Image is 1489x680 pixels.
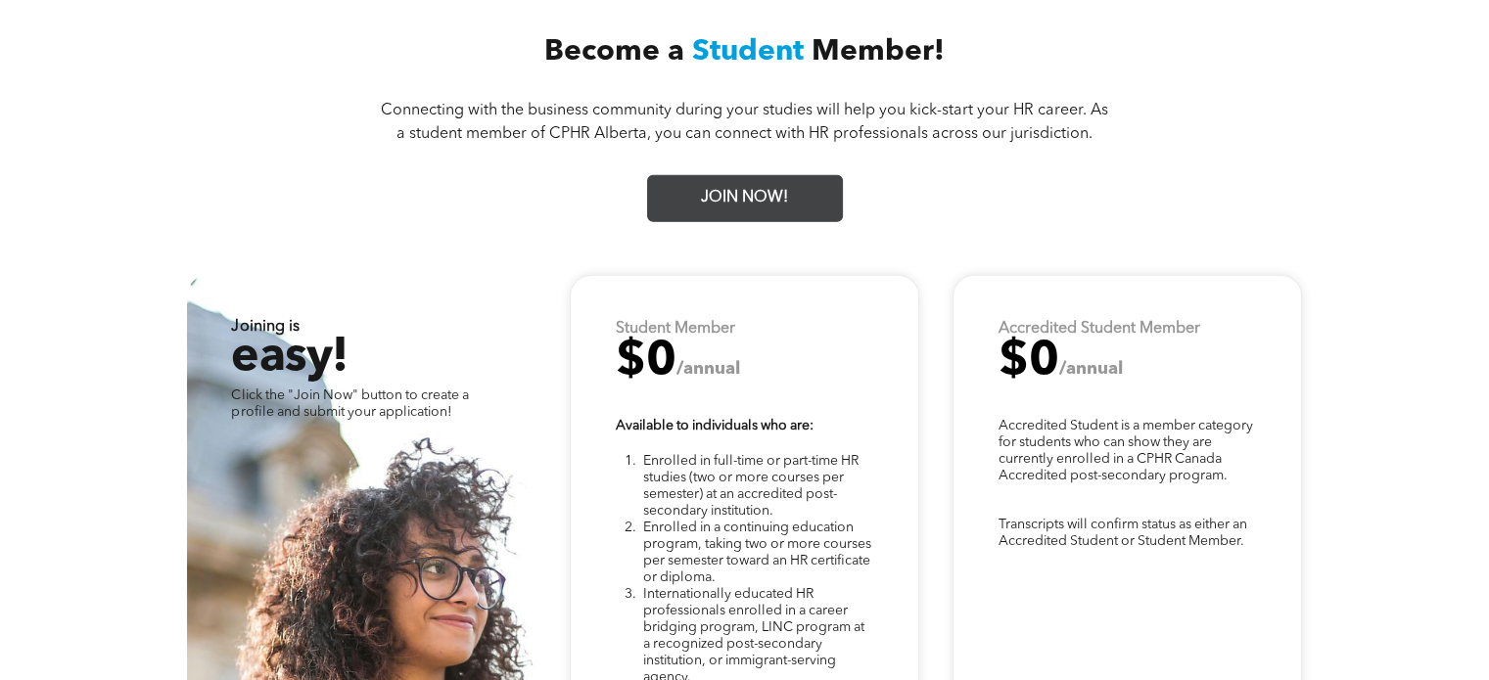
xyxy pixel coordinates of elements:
span: Accredited Student is a member category for students who can show they are currently enrolled in ... [999,419,1253,482]
span: JOIN NOW! [694,179,795,217]
span: $0 [999,339,1059,385]
strong: Student Member [616,321,735,337]
strong: Joining is [231,319,299,335]
strong: Accredited Student Member [999,321,1200,337]
span: easy! [231,335,347,382]
span: Become a [544,37,684,67]
span: /annual [676,360,740,378]
span: /annual [1059,360,1123,378]
span: Enrolled in a continuing education program, taking two or more courses per semester toward an HR ... [643,521,871,584]
span: Transcripts will confirm status as either an Accredited Student or Student Member. [999,518,1247,548]
span: Enrolled in full-time or part-time HR studies (two or more courses per semester) at an accredited... [643,454,859,518]
span: Click the "Join Now" button to create a profile and submit your application! [231,388,468,419]
strong: Available to individuals who are: [616,419,814,432]
span: $0 [616,339,676,385]
span: Connecting with the business community during your studies will help you kick-start your HR caree... [381,103,1108,142]
a: JOIN NOW! [647,175,843,222]
span: Student [692,37,804,67]
span: Member! [812,37,945,67]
